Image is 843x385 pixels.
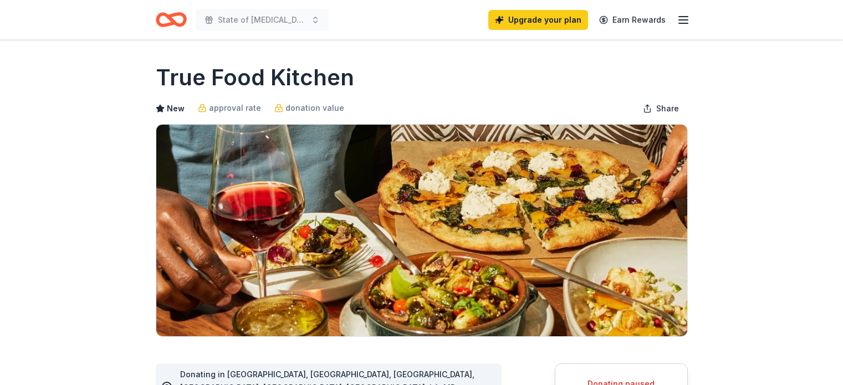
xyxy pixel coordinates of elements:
[156,125,687,336] img: Image for True Food Kitchen
[198,101,261,115] a: approval rate
[156,62,354,93] h1: True Food Kitchen
[592,10,672,30] a: Earn Rewards
[167,102,185,115] span: New
[218,13,306,27] span: State of [MEDICAL_DATA]
[274,101,344,115] a: donation value
[209,101,261,115] span: approval rate
[285,101,344,115] span: donation value
[656,102,679,115] span: Share
[196,9,329,31] button: State of [MEDICAL_DATA]
[634,97,688,120] button: Share
[488,10,588,30] a: Upgrade your plan
[156,7,187,33] a: Home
